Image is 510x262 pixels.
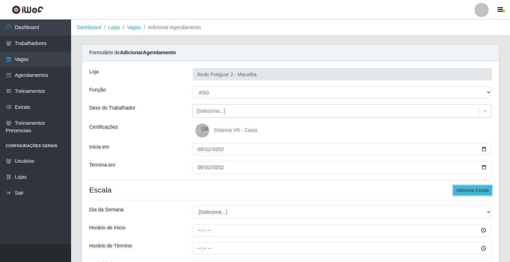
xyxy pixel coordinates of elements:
input: 00:00 [193,224,492,236]
input: 00/00/0000 [193,143,492,156]
div: [Selecione...] [197,107,225,115]
label: Termina em [89,161,115,169]
h4: Escala [89,185,492,194]
div: Formulário de [82,45,499,61]
label: Inicia em [89,143,109,151]
span: Sistema VR - Caixa [214,127,257,133]
nav: breadcrumb [71,19,510,36]
label: Loja [89,68,98,76]
input: 00/00/0000 [193,161,492,174]
li: Adicionar Agendamento [141,24,201,31]
strong: Adicionar Agendamento [120,50,176,55]
label: Dia da Semana [89,206,124,213]
button: Adicionar Escala [453,185,492,195]
label: Certificações [89,123,118,131]
a: Vagas [127,24,141,30]
a: Dashboard [77,24,101,30]
label: Sexo do Trabalhador [89,104,135,112]
img: CoreUI Logo [12,5,43,14]
a: Lojas [108,24,120,30]
input: 00:00 [193,242,492,255]
label: Horário de Término [89,242,132,250]
label: Função [89,86,106,94]
label: Horário de Inicio [89,224,125,232]
img: Sistema VR - Caixa [195,123,212,138]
